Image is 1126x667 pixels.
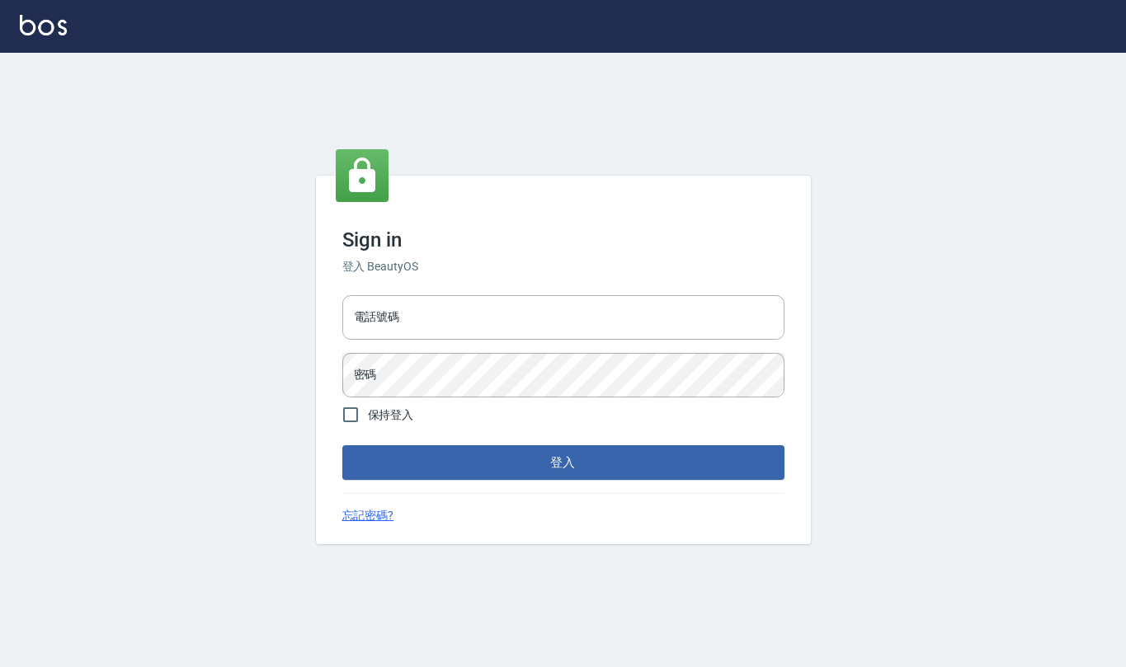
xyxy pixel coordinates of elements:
[342,228,784,251] h3: Sign in
[342,445,784,480] button: 登入
[20,15,67,35] img: Logo
[342,258,784,275] h6: 登入 BeautyOS
[342,507,394,524] a: 忘記密碼?
[368,406,414,424] span: 保持登入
